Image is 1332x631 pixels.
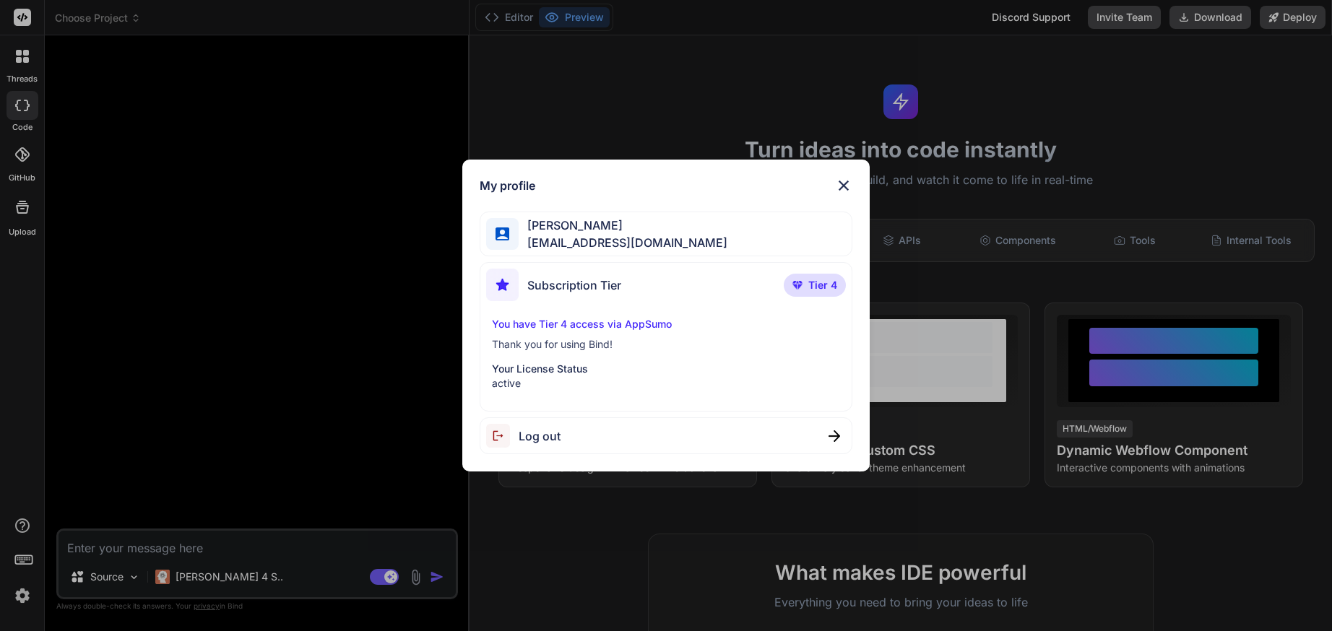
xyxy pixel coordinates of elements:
p: active [492,376,839,391]
img: profile [496,227,509,241]
span: [EMAIL_ADDRESS][DOMAIN_NAME] [519,234,727,251]
p: Your License Status [492,362,839,376]
p: You have Tier 4 access via AppSumo [492,317,839,331]
img: premium [792,281,803,290]
h1: My profile [480,177,535,194]
span: Tier 4 [808,278,837,292]
span: Subscription Tier [527,277,621,294]
img: logout [486,424,519,448]
span: Log out [519,427,561,445]
p: Thank you for using Bind! [492,337,839,352]
img: close [829,430,840,442]
img: close [835,177,852,194]
span: [PERSON_NAME] [519,217,727,234]
img: subscription [486,269,519,301]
